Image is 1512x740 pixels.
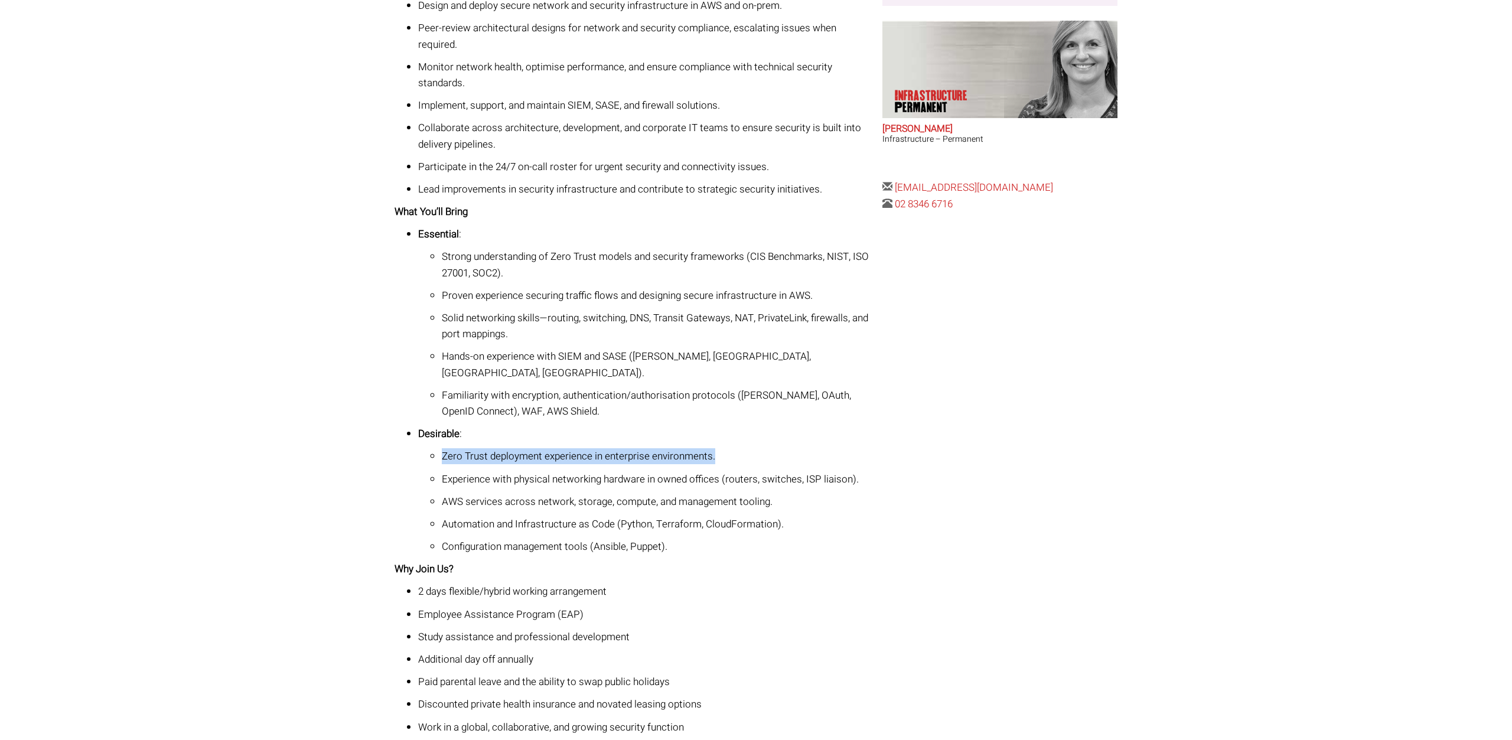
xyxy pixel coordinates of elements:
[895,180,1053,195] a: [EMAIL_ADDRESS][DOMAIN_NAME]
[442,539,874,555] p: Configuration management tools (Ansible, Puppet).
[882,135,1117,144] h3: Infrastructure – Permanent
[442,348,874,380] p: Hands-on experience with SIEM and SASE ([PERSON_NAME], [GEOGRAPHIC_DATA], [GEOGRAPHIC_DATA], [GEO...
[1004,21,1117,118] img: Amanda Evans's Our Infrastructure Permanent
[418,59,874,91] p: Monitor network health, optimise performance, and ensure compliance with technical security stand...
[418,696,874,712] p: Discounted private health insurance and novated leasing options
[418,674,874,690] p: Paid parental leave and the ability to swap public holidays
[442,288,874,304] p: Proven experience securing traffic flows and designing secure infrastructure in AWS.
[882,124,1117,135] h2: [PERSON_NAME]
[895,197,953,211] a: 02 8346 6716
[442,448,874,464] p: Zero Trust deployment experience in enterprise environments.
[418,719,874,735] p: Work in a global, collaborative, and growing security function
[418,651,874,667] p: Additional day off annually
[442,249,874,281] p: Strong understanding of Zero Trust models and security frameworks (CIS Benchmarks, NIST, ISO 2700...
[418,426,874,442] p: :
[418,181,874,197] p: Lead improvements in security infrastructure and contribute to strategic security initiatives.
[418,583,874,599] p: 2 days flexible/hybrid working arrangement
[442,310,874,342] p: Solid networking skills—routing, switching, DNS, Transit Gateways, NAT, PrivateLink, firewalls, a...
[418,607,874,622] p: Employee Assistance Program (EAP)
[418,20,874,52] p: Peer-review architectural designs for network and security compliance, escalating issues when req...
[442,471,874,487] p: Experience with physical networking hardware in owned offices (routers, switches, ISP liaison).
[442,516,874,532] p: Automation and Infrastructure as Code (Python, Terraform, CloudFormation).
[395,204,468,219] strong: What You’ll Bring
[395,562,454,576] strong: Why Join Us?
[418,159,874,175] p: Participate in the 24/7 on-call roster for urgent security and connectivity issues.
[895,102,964,113] span: Permanent
[418,426,460,441] strong: Desirable
[418,629,874,645] p: Study assistance and professional development
[418,120,874,152] p: Collaborate across architecture, development, and corporate IT teams to ensure security is built ...
[895,90,964,113] p: Infrastructure
[418,227,459,242] strong: Essential
[442,494,874,510] p: AWS services across network, storage, compute, and management tooling.
[442,387,874,419] p: Familiarity with encryption, authentication/authorisation protocols ([PERSON_NAME], OAuth, OpenID...
[418,226,874,242] p: :
[418,97,874,113] p: Implement, support, and maintain SIEM, SASE, and firewall solutions.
